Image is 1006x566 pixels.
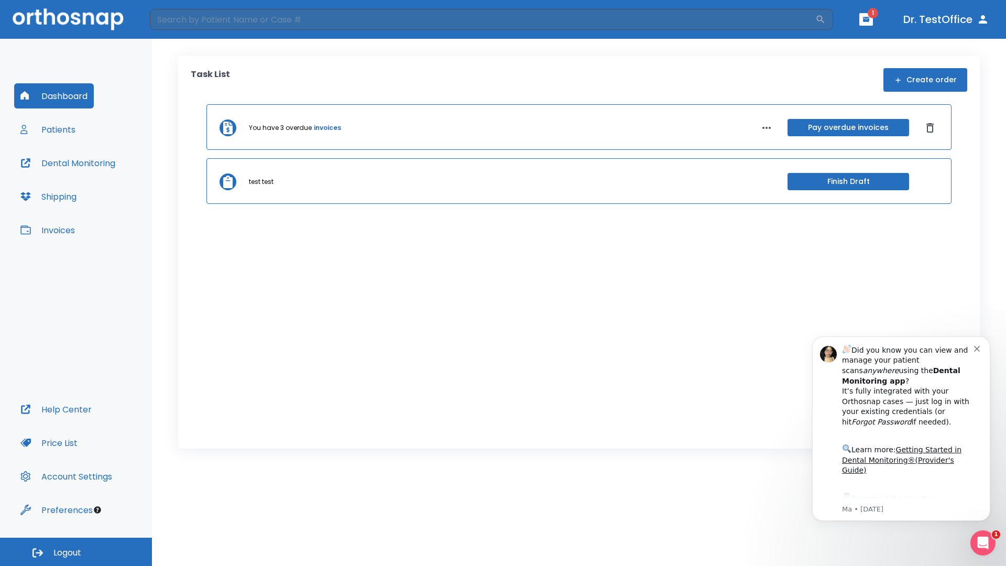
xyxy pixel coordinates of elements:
[788,119,909,136] button: Pay overdue invoices
[868,8,878,18] span: 1
[922,119,938,136] button: Dismiss
[788,173,909,190] button: Finish Draft
[14,464,118,489] button: Account Settings
[899,10,993,29] button: Dr. TestOffice
[14,117,82,142] button: Patients
[93,505,102,515] div: Tooltip anchor
[249,177,274,187] p: test test
[796,323,1006,561] iframe: Intercom notifications message
[970,530,996,556] iframe: Intercom live chat
[14,217,81,243] button: Invoices
[14,497,99,523] button: Preferences
[150,9,815,30] input: Search by Patient Name or Case #
[314,123,341,133] a: invoices
[14,83,94,108] button: Dashboard
[191,68,230,92] p: Task List
[53,547,81,559] span: Logout
[14,397,98,422] button: Help Center
[14,150,122,176] button: Dental Monitoring
[13,8,124,30] img: Orthosnap
[249,123,312,133] p: You have 3 overdue
[14,430,84,455] button: Price List
[992,530,1000,539] span: 1
[14,184,83,209] button: Shipping
[883,68,967,92] button: Create order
